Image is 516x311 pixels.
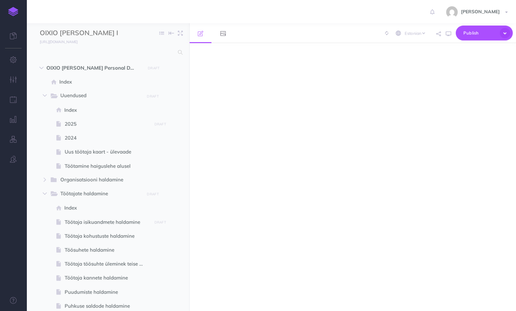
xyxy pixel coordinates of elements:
input: Search [40,46,174,58]
button: DRAFT [152,120,168,128]
input: Documentation Name [40,28,118,38]
span: Uus töötaja kaart - ülevaade [65,148,149,156]
button: DRAFT [145,64,162,72]
span: Publish [463,28,496,38]
span: Uuendused [60,92,140,100]
span: 2025 [65,120,149,128]
small: DRAFT [147,192,158,196]
span: 2024 [65,134,149,142]
span: Töötaja kohustuste haldamine [65,232,149,240]
span: Töötaja kannete haldamine [65,274,149,282]
span: Index [64,204,149,212]
span: OIXIO [PERSON_NAME] Personal D365FO [46,64,141,72]
span: Töötajate haldamine [60,190,140,198]
span: Index [64,106,149,114]
small: DRAFT [147,94,158,98]
span: Töötaja isikuandmete haldamine [65,218,149,226]
span: Töösuhete haldamine [65,246,149,254]
span: Puhkuse saldode haldamine [65,302,149,310]
button: DRAFT [144,93,161,100]
button: DRAFT [144,190,161,198]
a: [URL][DOMAIN_NAME] [27,38,84,45]
span: Töötaja töösuhte üleminek teise ettevõttesse [65,260,149,268]
small: DRAFT [148,66,159,70]
img: 31ca6b76c58a41dfc3662d81e4fc32f0.jpg [446,6,458,18]
span: [PERSON_NAME] [458,9,503,15]
img: logo-mark.svg [8,7,18,16]
small: DRAFT [154,122,166,126]
button: Publish [456,26,513,40]
span: Organisatsiooni haldamine [60,176,140,184]
small: [URL][DOMAIN_NAME] [40,39,78,44]
span: Puudumiste haldamine [65,288,149,296]
span: Index [59,78,149,86]
small: DRAFT [154,220,166,224]
span: Töötamine haiguslehe alusel [65,162,149,170]
button: DRAFT [152,218,168,226]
